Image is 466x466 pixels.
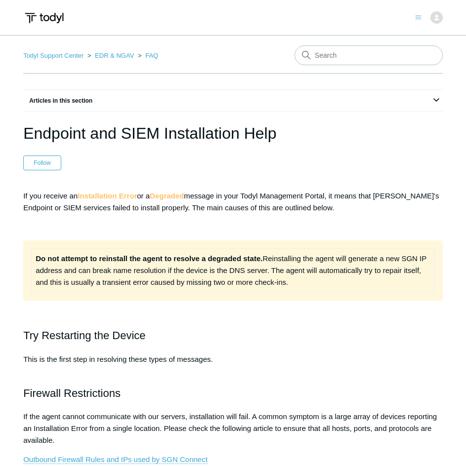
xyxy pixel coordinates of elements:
[23,353,443,377] p: This is the first step in resolving these types of messages.
[23,385,443,402] h2: Firewall Restrictions
[23,327,443,344] h2: Try Restarting the Device
[36,254,262,263] strong: Do not attempt to reinstall the agent to resolve a degraded state.
[85,52,136,59] li: EDR & NGAV
[23,97,92,104] span: Articles in this section
[23,155,61,170] button: Follow Article
[23,9,65,27] img: Todyl Support Center Help Center home page
[95,52,134,59] a: EDR & NGAV
[78,192,137,200] strong: Installation Error
[23,455,208,464] a: Outbound Firewall Rules and IPs used by SGN Connect
[145,52,158,59] a: FAQ
[32,249,435,293] td: Reinstalling the agent will generate a new SGN IP address and can break name resolution if the de...
[23,190,443,214] p: If you receive an or a message in your Todyl Management Portal, it means that [PERSON_NAME]'s End...
[295,45,443,65] input: Search
[23,52,85,59] li: Todyl Support Center
[136,52,158,59] li: FAQ
[23,52,84,59] a: Todyl Support Center
[23,121,443,145] h1: Endpoint and SIEM Installation Help
[150,192,184,200] strong: Degraded
[415,12,422,21] button: Toggle navigation menu
[23,411,443,446] p: If the agent cannot communicate with our servers, installation will fail. A common symptom is a l...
